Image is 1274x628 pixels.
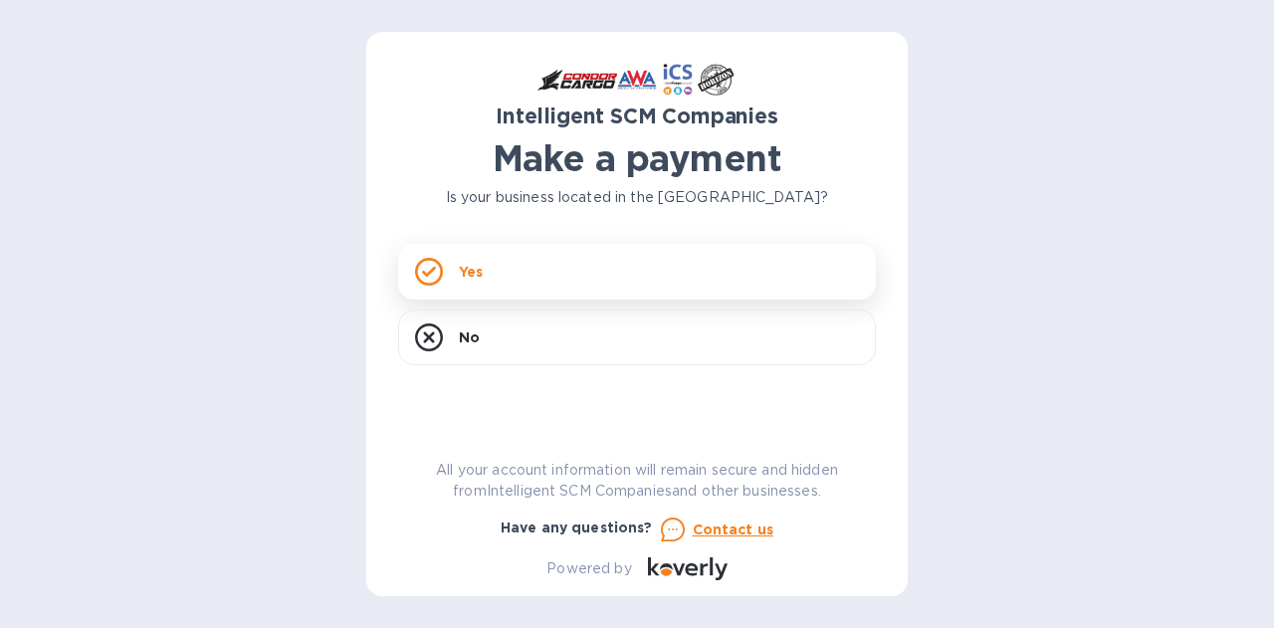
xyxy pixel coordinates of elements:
p: Powered by [546,558,631,579]
p: Yes [459,262,483,282]
p: All your account information will remain secure and hidden from Intelligent SCM Companies and oth... [398,460,876,502]
b: Have any questions? [501,520,653,535]
b: Intelligent SCM Companies [496,104,778,128]
u: Contact us [693,522,774,537]
p: Is your business located in the [GEOGRAPHIC_DATA]? [398,187,876,208]
p: No [459,327,480,347]
h1: Make a payment [398,137,876,179]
